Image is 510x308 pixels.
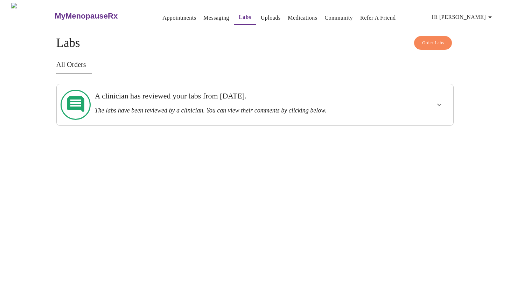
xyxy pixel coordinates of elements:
a: Messaging [203,13,229,23]
h3: MyMenopauseRx [55,12,118,21]
a: MyMenopauseRx [54,4,146,28]
button: Medications [285,11,320,25]
a: Medications [288,13,317,23]
h3: A clinician has reviewed your labs from [DATE]. [95,91,377,101]
span: Order Labs [422,39,444,47]
a: Uploads [261,13,281,23]
img: MyMenopauseRx Logo [11,3,54,29]
a: Labs [239,12,251,22]
a: Refer a Friend [360,13,396,23]
button: Messaging [201,11,232,25]
button: Refer a Friend [357,11,399,25]
button: Hi [PERSON_NAME] [429,10,497,24]
button: Uploads [258,11,284,25]
h3: All Orders [56,61,454,69]
button: Order Labs [414,36,452,50]
span: Hi [PERSON_NAME] [432,12,494,22]
a: Appointments [162,13,196,23]
h4: Labs [56,36,454,50]
button: Labs [234,10,256,25]
h3: The labs have been reviewed by a clinician. You can view their comments by clicking below. [95,107,377,114]
a: Community [324,13,353,23]
button: Community [322,11,356,25]
button: show more [431,96,448,113]
button: Appointments [160,11,199,25]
